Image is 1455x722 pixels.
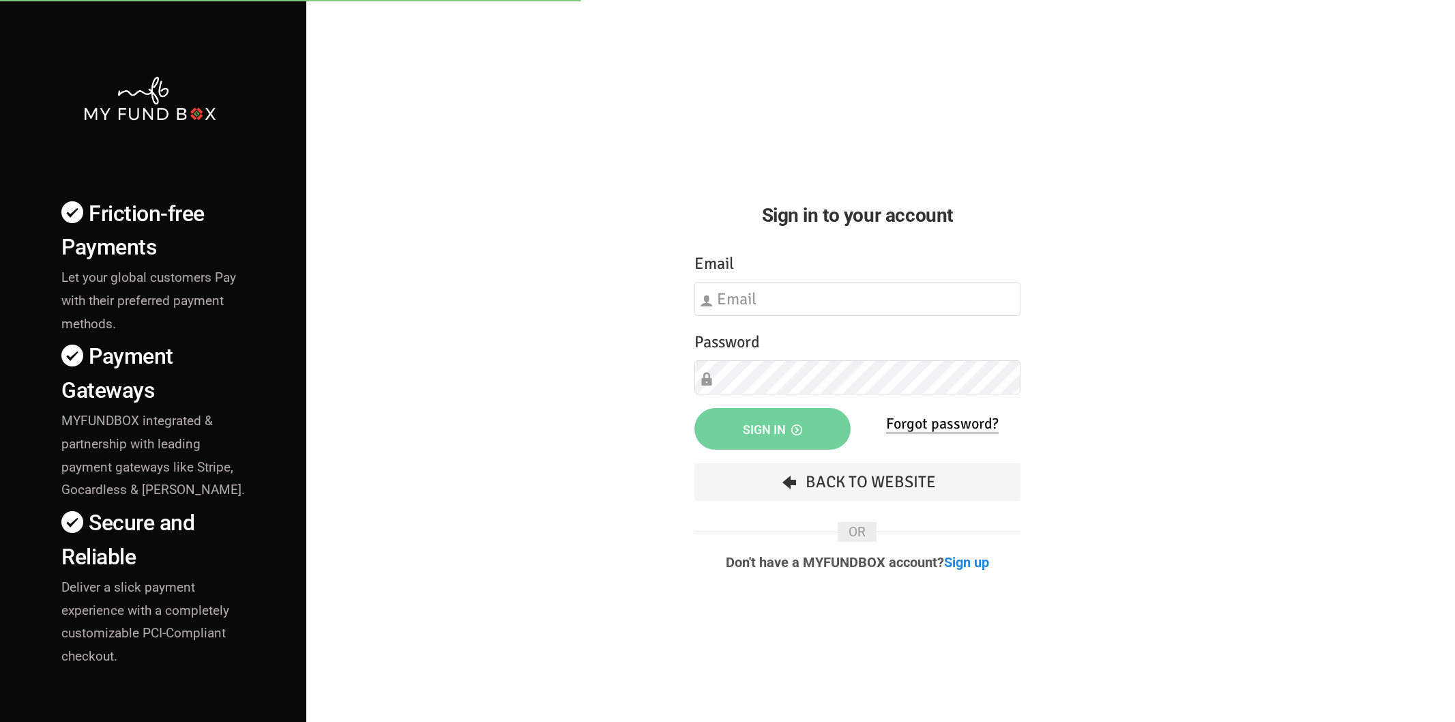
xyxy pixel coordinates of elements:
h4: Secure and Reliable [61,506,252,573]
a: Sign up [944,554,989,571]
span: Deliver a slick payment experience with a completely customizable PCI-Compliant checkout. [61,579,229,665]
h4: Friction-free Payments [61,197,252,264]
span: Let your global customers Pay with their preferred payment methods. [61,270,236,332]
a: Forgot password? [886,414,999,433]
span: OR [838,522,877,542]
p: Don't have a MYFUNDBOX account? [694,555,1020,569]
span: Sign in [743,422,802,437]
h4: Payment Gateways [61,340,252,407]
label: Password [694,330,760,355]
a: Back To Website [694,463,1020,501]
button: Sign in [694,408,851,450]
label: Email [694,251,734,276]
input: Email [694,282,1020,316]
h2: Sign in to your account [694,201,1020,230]
span: MYFUNDBOX integrated & partnership with leading payment gateways like Stripe, Gocardless & [PERSO... [61,413,245,498]
img: mfbwhite.png [83,75,218,122]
